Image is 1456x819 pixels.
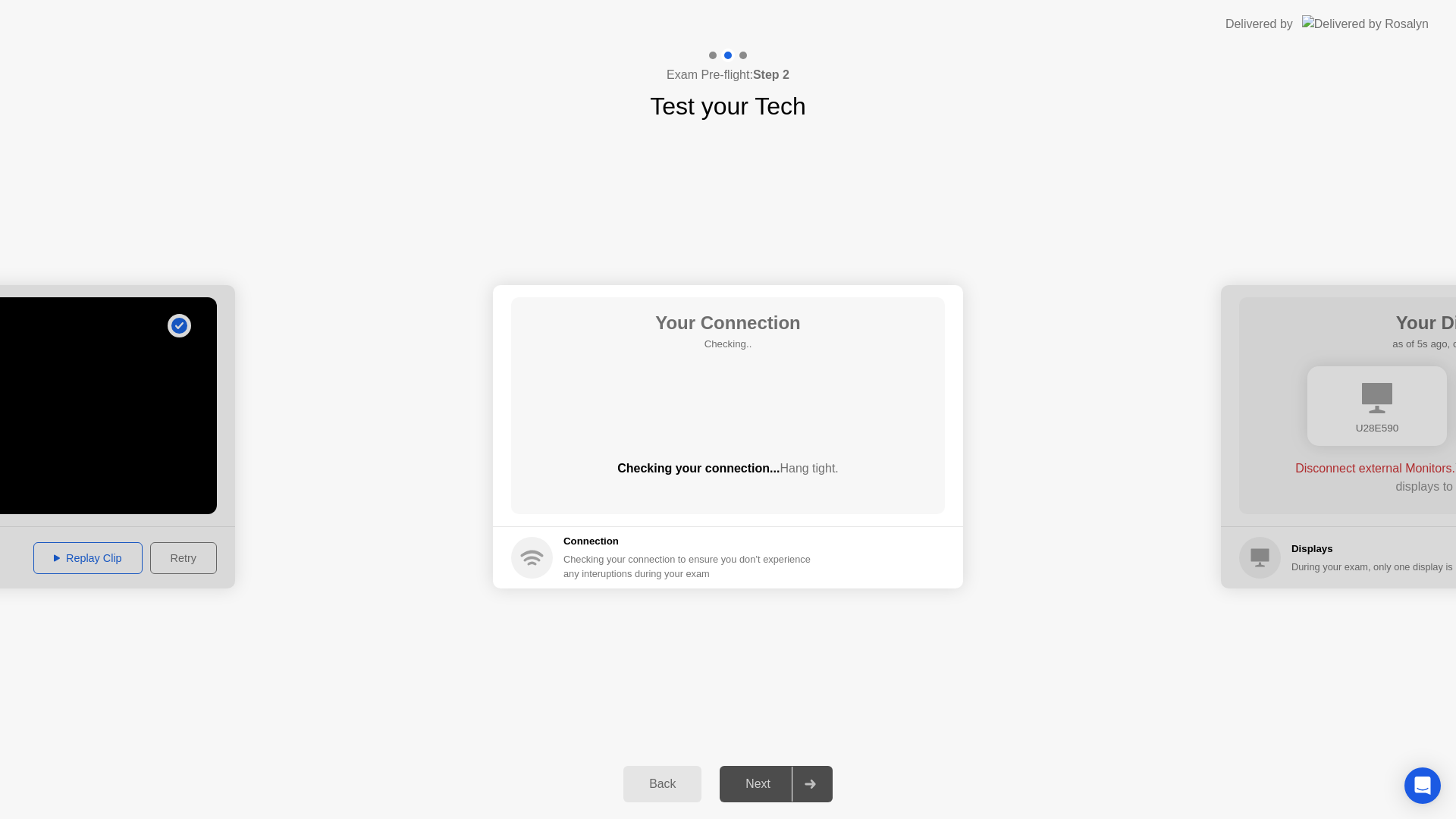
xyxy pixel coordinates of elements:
b: Step 2 [753,68,789,81]
button: Back [623,766,701,802]
h5: Checking.. [655,337,801,352]
div: Delivered by [1225,15,1293,33]
h1: Test your Tech [650,88,806,124]
div: Open Intercom Messenger [1404,767,1441,804]
img: Delivered by Rosalyn [1302,15,1429,33]
div: Checking your connection... [511,460,945,478]
h5: Connection [563,534,820,549]
span: Hang tight. [780,462,838,475]
h4: Exam Pre-flight: [667,66,789,84]
div: Next [724,777,792,791]
h1: Your Connection [655,309,801,337]
div: Back [628,777,697,791]
button: Next [720,766,833,802]
div: Checking your connection to ensure you don’t experience any interuptions during your exam [563,552,820,581]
